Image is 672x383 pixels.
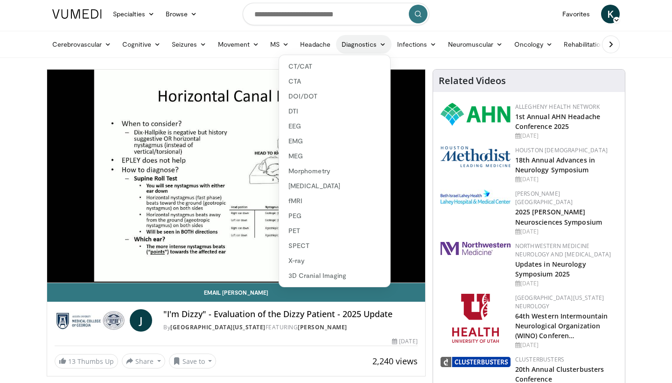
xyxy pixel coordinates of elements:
a: Favorites [557,5,595,23]
a: MS [265,35,294,54]
a: Diagnostics [336,35,392,54]
a: Infections [392,35,442,54]
video-js: Video Player [47,70,425,283]
a: [GEOGRAPHIC_DATA][US_STATE] [170,323,266,331]
a: 64th Western Intermountain Neurological Organization (WINO) Conferen… [515,312,608,340]
a: 3D Cranial Imaging [279,268,390,283]
a: DOI/DOT [279,89,390,104]
a: [MEDICAL_DATA] [279,178,390,193]
a: CT/CAT [279,59,390,74]
a: X-ray [279,253,390,268]
a: [PERSON_NAME][GEOGRAPHIC_DATA] [515,190,573,206]
span: 13 [68,357,76,366]
a: J [130,309,152,332]
div: [DATE] [515,341,617,349]
div: [DATE] [515,175,617,184]
a: Rehabilitation [558,35,609,54]
a: Allegheny Health Network [515,103,600,111]
a: DTI [279,104,390,119]
a: Email [PERSON_NAME] [47,283,425,302]
a: CTA [279,74,390,89]
a: Morphometry [279,163,390,178]
img: 628ffacf-ddeb-4409-8647-b4d1102df243.png.150x105_q85_autocrop_double_scale_upscale_version-0.2.png [441,103,511,126]
a: PET [279,223,390,238]
a: EEG [279,119,390,134]
a: Cognitive [117,35,166,54]
a: Browse [160,5,203,23]
button: Share [122,354,165,369]
a: 1st Annual AHN Headache Conference 2025 [515,112,600,131]
div: [DATE] [515,132,617,140]
h4: "I'm Dizzy" - Evaluation of the Dizzy Patient - 2025 Update [163,309,417,319]
button: Save to [169,354,217,369]
a: Neuromuscular [442,35,509,54]
a: Updates in Neurology Symposium 2025 [515,260,586,278]
img: f6362829-b0a3-407d-a044-59546adfd345.png.150x105_q85_autocrop_double_scale_upscale_version-0.2.png [452,294,499,343]
a: 13 Thumbs Up [55,354,118,369]
a: Oncology [509,35,559,54]
a: Cerebrovascular [47,35,117,54]
img: Medical College of Georgia - Augusta University [55,309,126,332]
a: Specialties [107,5,160,23]
a: Headache [294,35,336,54]
img: 5e4488cc-e109-4a4e-9fd9-73bb9237ee91.png.150x105_q85_autocrop_double_scale_upscale_version-0.2.png [441,146,511,167]
input: Search topics, interventions [243,3,429,25]
div: [DATE] [515,227,617,236]
a: EMG [279,134,390,149]
a: MEG [279,149,390,163]
a: 2025 [PERSON_NAME] Neurosciences Symposium [515,207,602,226]
div: [DATE] [515,279,617,288]
div: By FEATURING [163,323,417,332]
a: [PERSON_NAME] [298,323,347,331]
span: 2,240 views [372,355,418,367]
a: Northwestern Medicine Neurology and [MEDICAL_DATA] [515,242,611,258]
a: K [601,5,620,23]
img: VuMedi Logo [52,9,102,19]
div: [DATE] [392,337,417,346]
a: Clusterbusters [515,355,564,363]
a: Movement [212,35,265,54]
a: Houston [DEMOGRAPHIC_DATA] [515,146,608,154]
a: Seizures [166,35,212,54]
a: [GEOGRAPHIC_DATA][US_STATE] Neurology [515,294,604,310]
a: fMRI [279,193,390,208]
img: e7977282-282c-4444-820d-7cc2733560fd.jpg.150x105_q85_autocrop_double_scale_upscale_version-0.2.jpg [441,190,511,205]
img: 2a462fb6-9365-492a-ac79-3166a6f924d8.png.150x105_q85_autocrop_double_scale_upscale_version-0.2.jpg [441,242,511,255]
h4: Related Videos [439,75,506,86]
a: PEG [279,208,390,223]
img: d3be30b6-fe2b-4f13-a5b4-eba975d75fdd.png.150x105_q85_autocrop_double_scale_upscale_version-0.2.png [441,357,511,367]
a: 18th Annual Advances in Neurology Symposium [515,156,595,174]
a: SPECT [279,238,390,253]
